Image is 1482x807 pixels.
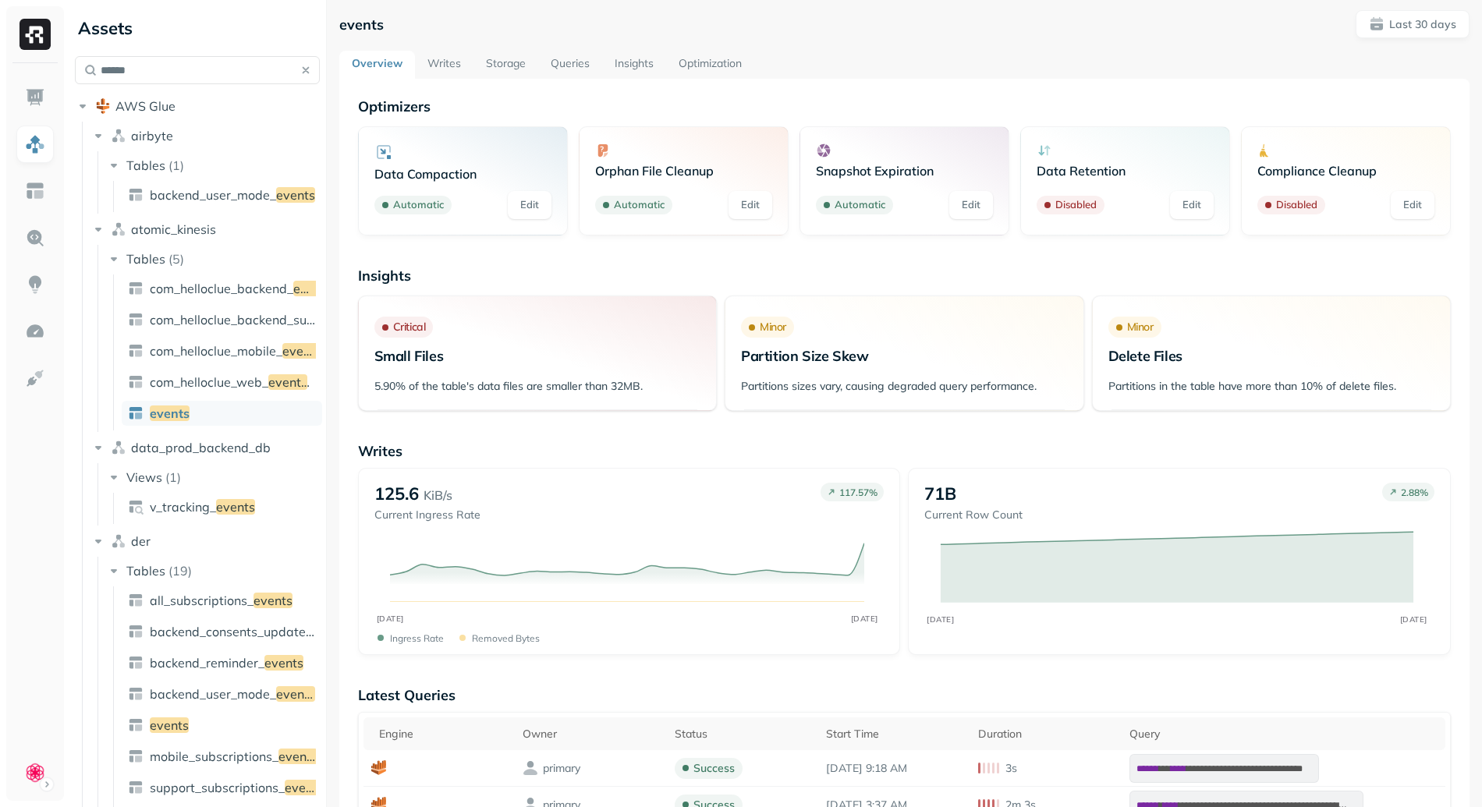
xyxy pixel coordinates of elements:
[1108,347,1434,365] p: Delete Files
[168,563,192,579] p: ( 19 )
[595,163,772,179] p: Orphan File Cleanup
[122,713,322,738] a: events
[128,655,144,671] img: table
[168,158,184,173] p: ( 1 )
[390,632,444,644] p: Ingress Rate
[19,19,51,50] img: Ryft
[122,338,322,363] a: com_helloclue_mobile_events
[538,51,602,79] a: Queries
[122,744,322,769] a: mobile_subscriptions_events
[1276,197,1317,213] p: Disabled
[358,267,1451,285] p: Insights
[150,312,370,327] span: com_helloclue_backend_subscription_
[1391,191,1434,219] a: Edit
[472,632,540,644] p: Removed bytes
[168,251,184,267] p: ( 5 )
[415,51,473,79] a: Writes
[115,98,175,114] span: AWS Glue
[150,187,276,203] span: backend_user_mode_
[278,749,317,764] span: events
[602,51,666,79] a: Insights
[741,347,1067,365] p: Partition Size Skew
[150,281,293,296] span: com_helloclue_backend_
[128,780,144,795] img: table
[816,163,993,179] p: Snapshot Expiration
[282,343,321,359] span: events
[1055,197,1097,213] p: Disabled
[24,762,46,784] img: Clue
[106,558,321,583] button: Tables(19)
[826,761,962,776] p: Oct 6, 2025 9:18 AM
[150,624,320,639] span: backend_consents_updated_
[128,686,144,702] img: table
[128,312,144,327] img: table
[122,494,322,519] a: v_tracking_events
[128,374,144,390] img: table
[150,686,276,702] span: backend_user_mode_
[122,370,322,395] a: com_helloclue_web_events_1
[122,307,322,332] a: com_helloclue_backend_subscription_
[850,614,877,624] tspan: [DATE]
[760,320,786,334] p: Minor
[1257,163,1434,179] p: Compliance Cleanup
[111,533,126,549] img: namespace
[374,166,551,182] p: Data Compaction
[927,614,955,624] tspan: [DATE]
[131,128,173,143] span: airbyte
[122,619,322,644] a: backend_consents_updated_
[122,182,322,207] a: backend_user_mode_events
[150,499,216,515] span: v_tracking_
[95,98,111,114] img: root
[150,593,253,608] span: all_subscriptions_
[358,97,1451,115] p: Optimizers
[25,181,45,201] img: Asset Explorer
[276,187,315,203] span: events
[111,221,126,237] img: namespace
[131,440,271,455] span: data_prod_backend_db
[675,727,810,742] div: Status
[122,401,322,426] a: events
[307,374,321,390] span: _1
[826,727,962,742] div: Start Time
[1005,761,1017,776] p: 3s
[1356,10,1470,38] button: Last 30 days
[106,153,321,178] button: Tables(1)
[374,483,419,504] p: 125.6
[122,588,322,613] a: all_subscriptions_events
[358,686,1451,704] p: Latest Queries
[126,158,165,173] span: Tables
[374,347,700,365] p: Small Files
[150,780,285,795] span: support_subscriptions_
[729,191,772,219] a: Edit
[25,368,45,388] img: Integrations
[150,374,268,390] span: com_helloclue_web_
[111,128,126,143] img: namespace
[1127,320,1154,334] p: Minor
[835,197,885,213] p: Automatic
[128,749,144,764] img: table
[126,251,165,267] span: Tables
[523,727,658,742] div: Owner
[128,624,144,639] img: table
[150,405,190,421] span: events
[276,686,315,702] span: events
[424,486,452,504] p: KiB/s
[543,761,580,776] p: primary
[25,87,45,108] img: Dashboard
[90,529,321,554] button: der
[393,320,426,334] p: Critical
[839,487,877,498] p: 117.57 %
[128,343,144,359] img: table
[131,533,151,549] span: der
[253,593,292,608] span: events
[150,749,278,764] span: mobile_subscriptions_
[216,499,255,515] span: events
[126,469,162,485] span: Views
[122,681,322,706] a: backend_user_mode_events_scd
[693,761,735,776] p: success
[315,686,342,702] span: _scd
[131,221,216,237] span: atomic_kinesis
[150,655,264,671] span: backend_reminder_
[25,274,45,295] img: Insights
[1389,17,1456,32] p: Last 30 days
